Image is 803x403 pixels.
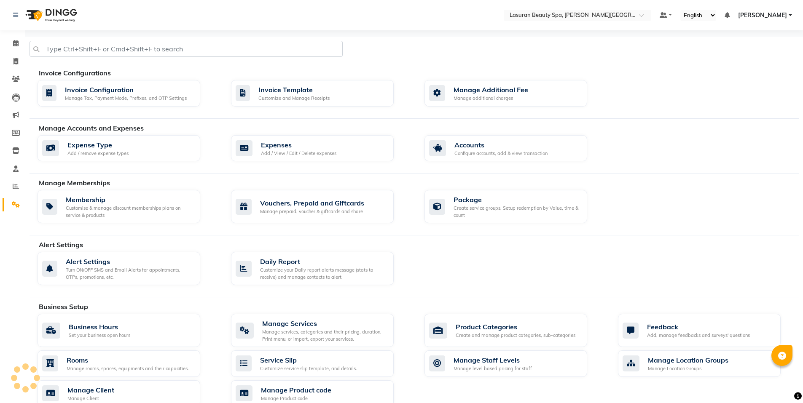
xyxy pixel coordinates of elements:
[648,355,728,365] div: Manage Location Groups
[454,140,548,150] div: Accounts
[260,365,357,372] div: Customize service slip template, and details.
[456,332,575,339] div: Create and manage product categories, sub-categories
[768,369,795,395] iframe: chat widget
[38,252,218,285] a: Alert SettingsTurn ON/OFF SMS and Email Alerts for appointments, OTPs, promotions, etc.
[738,11,787,20] span: [PERSON_NAME]
[21,3,79,27] img: logo
[69,322,130,332] div: Business Hours
[66,195,193,205] div: Membership
[261,395,331,402] div: Manage Product code
[454,95,528,102] div: Manage additional charges
[38,190,218,223] a: MembershipCustomise & manage discount memberships plans on service & products
[261,140,336,150] div: Expenses
[231,314,412,347] a: Manage ServicesManage services, categories and their pricing, duration. Print menu, or import, ex...
[260,256,387,267] div: Daily Report
[65,95,187,102] div: Manage Tax, Payment Mode, Prefixes, and OTP Settings
[65,85,187,95] div: Invoice Configuration
[260,198,364,208] div: Vouchers, Prepaid and Giftcards
[38,135,218,162] a: Expense TypeAdd / remove expense types
[261,150,336,157] div: Add / View / Edit / Delete expenses
[67,365,189,372] div: Manage rooms, spaces, equipments and their capacities.
[67,385,114,395] div: Manage Client
[647,332,750,339] div: Add, manage feedbacks and surveys' questions
[424,350,605,377] a: Manage Staff LevelsManage level based pricing for staff
[67,150,129,157] div: Add / remove expense types
[454,150,548,157] div: Configure accounts, add & view transaction
[231,252,412,285] a: Daily ReportCustomize your Daily report alerts message (stats to receive) and manage contacts to ...
[66,205,193,219] div: Customise & manage discount memberships plans on service & products
[231,190,412,223] a: Vouchers, Prepaid and GiftcardsManage prepaid, voucher & giftcards and share
[67,355,189,365] div: Rooms
[30,41,343,57] input: Type Ctrl+Shift+F or Cmd+Shift+F to search
[424,190,605,223] a: PackageCreate service groups, Setup redemption by Value, time & count
[454,355,532,365] div: Manage Staff Levels
[260,267,387,280] div: Customize your Daily report alerts message (stats to receive) and manage contacts to alert.
[618,350,799,377] a: Manage Location GroupsManage Location Groups
[618,314,799,347] a: FeedbackAdd, manage feedbacks and surveys' questions
[424,80,605,107] a: Manage Additional FeeManage additional charges
[454,205,580,219] div: Create service groups, Setup redemption by Value, time & count
[454,365,532,372] div: Manage level based pricing for staff
[456,322,575,332] div: Product Categories
[231,350,412,377] a: Service SlipCustomize service slip template, and details.
[66,267,193,280] div: Turn ON/OFF SMS and Email Alerts for appointments, OTPs, promotions, etc.
[454,195,580,205] div: Package
[66,256,193,267] div: Alert Settings
[454,85,528,95] div: Manage Additional Fee
[38,350,218,377] a: RoomsManage rooms, spaces, equipments and their capacities.
[258,95,330,102] div: Customize and Manage Receipts
[258,85,330,95] div: Invoice Template
[262,328,387,342] div: Manage services, categories and their pricing, duration. Print menu, or import, export your servi...
[69,332,130,339] div: Set your business open hours
[261,385,331,395] div: Manage Product code
[231,135,412,162] a: ExpensesAdd / View / Edit / Delete expenses
[648,365,728,372] div: Manage Location Groups
[424,135,605,162] a: AccountsConfigure accounts, add & view transaction
[67,395,114,402] div: Manage Client
[262,318,387,328] div: Manage Services
[38,80,218,107] a: Invoice ConfigurationManage Tax, Payment Mode, Prefixes, and OTP Settings
[67,140,129,150] div: Expense Type
[424,314,605,347] a: Product CategoriesCreate and manage product categories, sub-categories
[260,208,364,215] div: Manage prepaid, voucher & giftcards and share
[647,322,750,332] div: Feedback
[260,355,357,365] div: Service Slip
[231,80,412,107] a: Invoice TemplateCustomize and Manage Receipts
[38,314,218,347] a: Business HoursSet your business open hours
